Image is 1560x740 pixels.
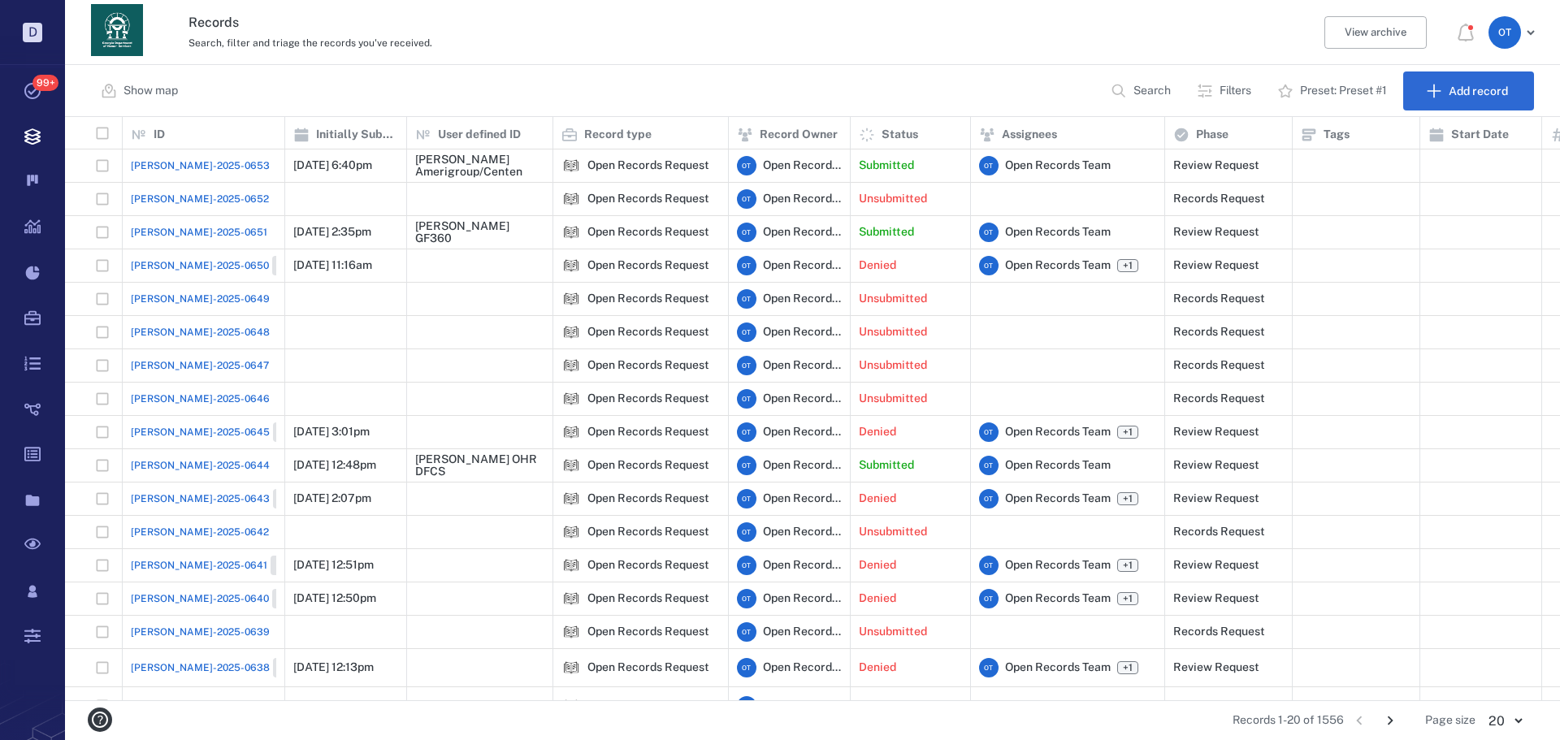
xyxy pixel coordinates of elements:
p: Assignees [1002,127,1057,143]
p: Search [1133,83,1171,99]
span: [PERSON_NAME]-2025-0652 [131,192,269,206]
div: Open Records Request [561,658,581,677]
div: Open Records Request [561,422,581,442]
div: O T [979,156,999,175]
div: O T [737,256,756,275]
div: Open Records Request [561,622,581,642]
div: Records Request [1173,292,1265,305]
div: Open Records Request [587,559,709,571]
span: Open Records Team [763,191,842,207]
a: [PERSON_NAME]-2025-0650Closed [131,256,317,275]
span: +1 [1120,259,1136,273]
div: Open Records Request [587,392,709,405]
img: icon Open Records Request [561,589,581,608]
p: [DATE] 2:07pm [293,491,371,507]
p: D [23,23,42,42]
div: Review Request [1173,459,1259,471]
p: ID [154,127,165,143]
div: O T [737,289,756,309]
div: O T [737,389,756,409]
span: 99+ [32,75,58,91]
div: Review Request [1173,259,1259,271]
span: Closed [274,559,312,573]
span: +1 [1117,259,1138,272]
a: [PERSON_NAME]-2025-0644 [131,458,270,473]
div: [PERSON_NAME] OHR DFCS [415,453,544,478]
div: [PERSON_NAME] GF360 [415,220,544,245]
div: Open Records Request [587,193,709,205]
a: [PERSON_NAME]-2025-0643 [131,489,318,508]
p: [DATE] 6:40pm [293,158,372,174]
span: Open Records Team [1005,424,1111,440]
div: Open Records Request [561,289,581,309]
img: icon Open Records Request [561,189,581,209]
div: Records Request [1173,625,1265,638]
img: icon Open Records Request [561,489,581,508]
div: Open Records Request [587,426,709,438]
div: O T [737,156,756,175]
span: Open Records Team [763,158,842,174]
div: [PERSON_NAME] Amerigroup/Centen [415,154,544,179]
p: Tags [1324,127,1350,143]
div: Review Request [1173,661,1259,673]
div: O T [737,622,756,642]
span: Open Records Team [763,557,842,573]
p: Denied [859,660,896,676]
p: Unsubmitted [859,324,927,340]
img: Georgia Department of Human Services logo [91,4,143,56]
span: Open Records Team [1005,257,1111,274]
div: O T [737,589,756,608]
a: [PERSON_NAME]-2025-0638 [131,658,318,677]
p: Start Date [1451,127,1509,143]
span: Open Records Team [763,491,842,507]
div: Open Records Request [561,256,581,275]
div: O T [979,556,999,575]
span: Open Records Team [763,624,842,640]
button: Show map [91,71,191,110]
span: Open Records Team [1005,591,1111,607]
div: Records Request [1173,359,1265,371]
div: O T [737,223,756,242]
div: Open Records Request [561,356,581,375]
div: O T [737,556,756,575]
div: Review Request [1173,426,1259,438]
div: O T [737,696,756,716]
a: [PERSON_NAME]-2025-0640Closed [131,589,317,608]
span: Open Records Team [763,660,842,676]
span: Open Records Team [1005,224,1111,240]
span: [PERSON_NAME]-2025-0645 [131,425,270,439]
p: Initially Submitted Date [316,127,398,143]
p: User defined ID [438,127,521,143]
span: Closed [275,259,314,273]
img: icon Open Records Request [561,658,581,677]
img: icon Open Records Request [561,422,581,442]
div: O T [737,522,756,542]
div: O T [737,322,756,342]
span: Open Records Team [763,424,842,440]
img: icon Open Records Request [561,389,581,409]
div: Open Records Request [561,696,581,716]
span: Search, filter and triage the records you've received. [188,37,432,49]
a: Go home [91,4,143,62]
span: [PERSON_NAME]-2025-0646 [131,392,270,406]
div: Open Records Request [561,156,581,175]
div: O T [737,456,756,475]
div: O T [979,489,999,508]
a: [PERSON_NAME]-2025-0637 [131,699,269,713]
img: icon Open Records Request [561,356,581,375]
img: icon Open Records Request [561,522,581,542]
p: [DATE] 12:48pm [293,457,376,474]
p: Unsubmitted [859,357,927,374]
div: O T [979,589,999,608]
span: Open Records Team [1005,457,1111,474]
p: [DATE] 12:13pm [293,660,374,676]
div: Open Records Request [587,259,709,271]
img: icon Open Records Request [561,156,581,175]
p: Status [882,127,918,143]
p: Submitted [859,158,914,174]
p: [DATE] 2:35pm [293,224,371,240]
a: [PERSON_NAME]-2025-0649 [131,292,270,306]
div: Review Request [1173,159,1259,171]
